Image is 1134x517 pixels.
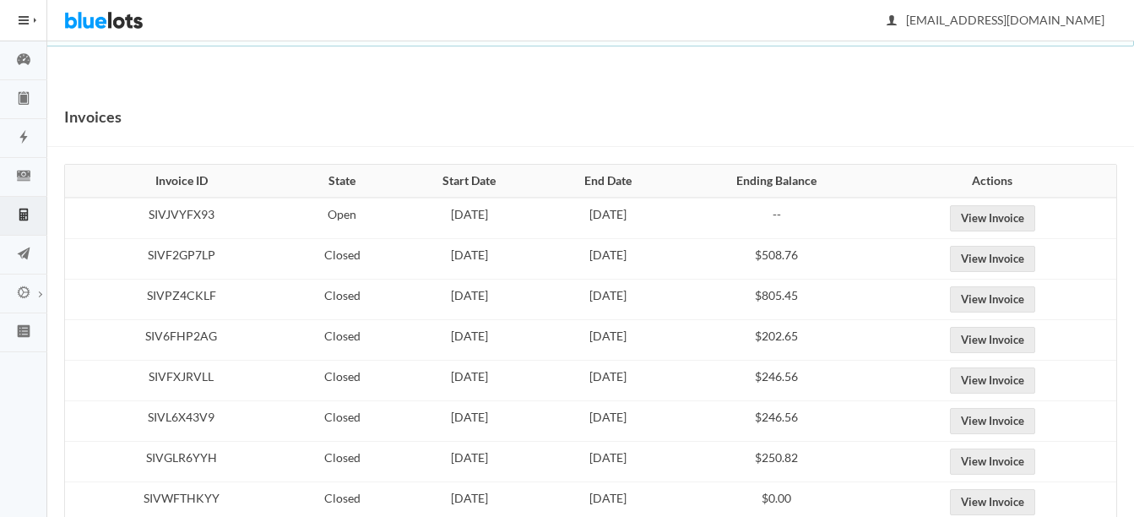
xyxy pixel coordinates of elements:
[950,367,1035,394] a: View Invoice
[288,165,397,199] th: State
[396,198,541,239] td: [DATE]
[65,361,288,401] td: SIVFXJRVLL
[288,361,397,401] td: Closed
[288,198,397,239] td: Open
[883,14,900,30] ion-icon: person
[675,361,879,401] td: $246.56
[65,401,288,442] td: SIVL6X43V9
[675,401,879,442] td: $246.56
[675,442,879,482] td: $250.82
[396,165,541,199] th: Start Date
[288,320,397,361] td: Closed
[542,401,675,442] td: [DATE]
[396,239,541,280] td: [DATE]
[950,327,1035,353] a: View Invoice
[950,205,1035,231] a: View Invoice
[288,280,397,320] td: Closed
[542,280,675,320] td: [DATE]
[542,239,675,280] td: [DATE]
[950,489,1035,515] a: View Invoice
[288,442,397,482] td: Closed
[879,165,1116,199] th: Actions
[396,320,541,361] td: [DATE]
[65,320,288,361] td: SIV6FHP2AG
[950,246,1035,272] a: View Invoice
[950,449,1035,475] a: View Invoice
[396,401,541,442] td: [DATE]
[542,320,675,361] td: [DATE]
[65,239,288,280] td: SIVF2GP7LP
[396,280,541,320] td: [DATE]
[887,13,1104,27] span: [EMAIL_ADDRESS][DOMAIN_NAME]
[396,442,541,482] td: [DATE]
[65,198,288,239] td: SIVJVYFX93
[675,239,879,280] td: $508.76
[64,104,122,129] h1: Invoices
[950,286,1035,313] a: View Invoice
[675,165,879,199] th: Ending Balance
[542,361,675,401] td: [DATE]
[675,320,879,361] td: $202.65
[675,198,879,239] td: --
[950,408,1035,434] a: View Invoice
[288,401,397,442] td: Closed
[65,280,288,320] td: SIVPZ4CKLF
[396,361,541,401] td: [DATE]
[65,165,288,199] th: Invoice ID
[65,442,288,482] td: SIVGLR6YYH
[542,198,675,239] td: [DATE]
[542,442,675,482] td: [DATE]
[288,239,397,280] td: Closed
[675,280,879,320] td: $805.45
[542,165,675,199] th: End Date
